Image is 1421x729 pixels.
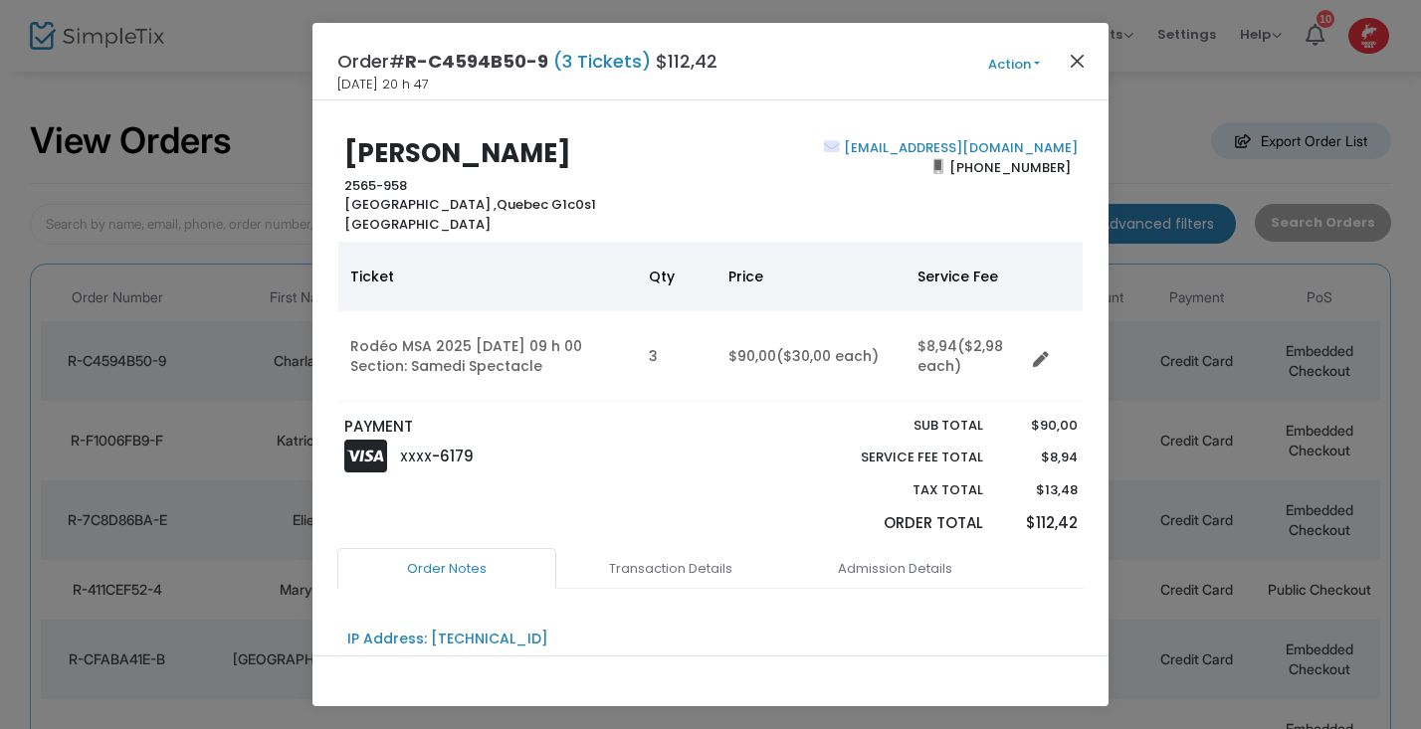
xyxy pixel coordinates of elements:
td: $8,94 [906,311,1025,402]
h4: Order# $112,42 [337,48,717,75]
td: Rodéo MSA 2025 [DATE] 09 h 00 Section: Samedi Spectacle [338,311,637,402]
p: $13,48 [1002,480,1077,500]
span: R-C4594B50-9 [405,49,548,74]
p: $8,94 [1002,448,1077,467]
th: Ticket [338,242,637,311]
td: 3 [637,311,716,402]
th: Qty [637,242,716,311]
p: Tax Total [814,480,983,500]
a: Transaction Details [561,548,780,590]
th: Service Fee [906,242,1025,311]
span: ($2,98 each) [917,336,1003,376]
span: [PHONE_NUMBER] [943,151,1078,183]
div: IP Address: [TECHNICAL_ID] [347,629,548,649]
p: $90,00 [1002,416,1077,436]
b: 2565-958 Quebec G1c0s1 [GEOGRAPHIC_DATA] [344,176,596,234]
p: $112,42 [1002,512,1077,535]
a: [EMAIL_ADDRESS][DOMAIN_NAME] [840,138,1078,157]
p: Sub total [814,416,983,436]
p: Order Total [814,512,983,535]
span: (3 Tickets) [548,49,656,74]
span: XXXX [400,449,432,465]
span: [GEOGRAPHIC_DATA] , [344,195,497,214]
span: [DATE] 20 h 47 [337,75,429,94]
a: Admission Details [785,548,1004,590]
th: Price [716,242,906,311]
button: Action [954,54,1074,76]
button: Close [1065,48,1091,74]
b: [PERSON_NAME] [344,135,571,171]
span: ($30,00 each) [776,346,879,366]
div: Data table [338,242,1083,402]
span: -6179 [432,446,474,466]
a: Order Notes [337,548,556,590]
p: Service Fee Total [814,448,983,467]
td: $90,00 [716,311,906,402]
p: PAYMENT [344,416,702,439]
